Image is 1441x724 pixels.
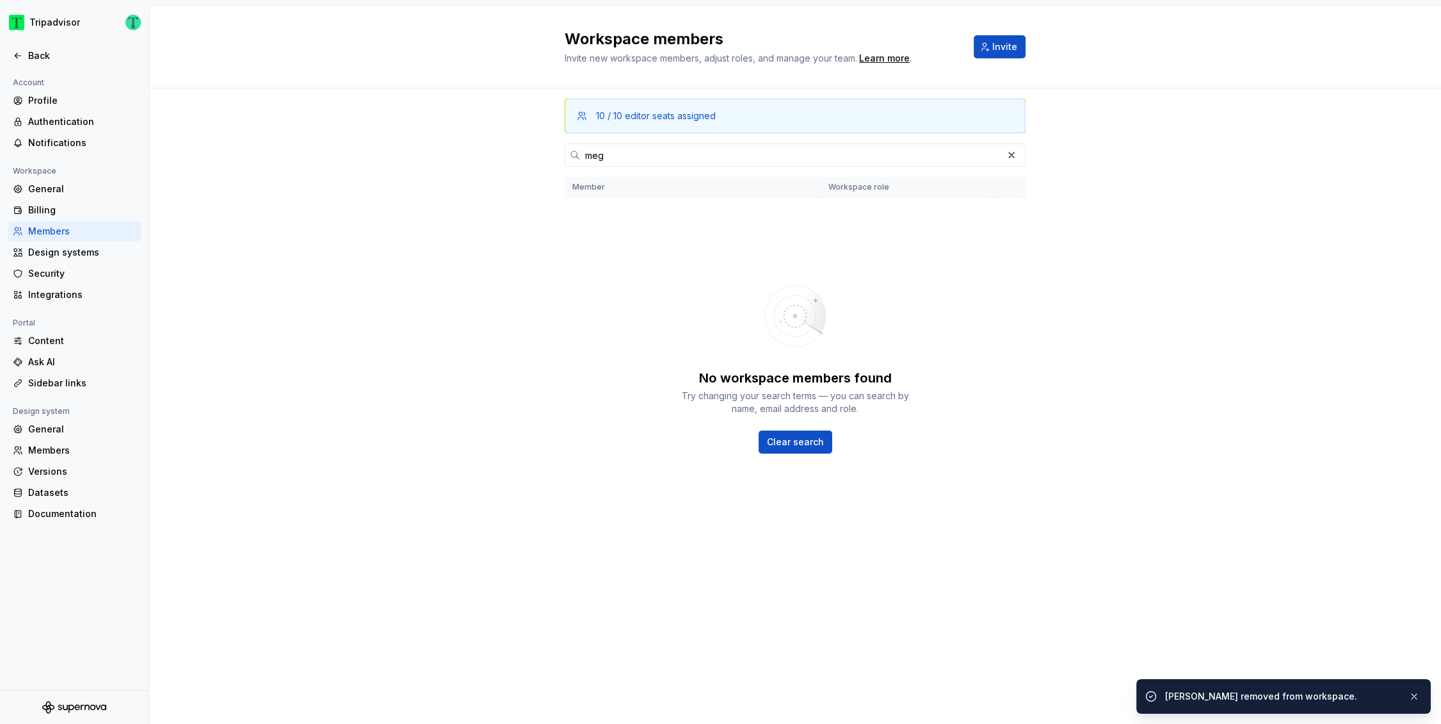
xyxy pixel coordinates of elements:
div: Datasets [28,486,136,499]
button: TripadvisorThomas Dittmer [3,8,146,37]
a: Versions [8,461,141,482]
th: Member [565,177,821,198]
a: Content [8,331,141,351]
div: Notifications [28,136,136,149]
div: No workspace members found [699,369,892,387]
a: General [8,419,141,440]
span: Clear search [767,436,824,448]
a: Sidebar links [8,373,141,393]
a: Datasets [8,482,141,503]
div: Back [28,49,136,62]
span: Invite [992,40,1017,53]
div: Members [28,444,136,457]
div: Try changing your search terms — you can search by name, email address and role. [680,390,910,415]
a: Security [8,263,141,284]
h2: Workspace members [565,29,958,49]
a: Members [8,221,141,242]
div: Ask AI [28,356,136,368]
svg: Supernova Logo [42,701,106,714]
a: Authentication [8,111,141,132]
a: General [8,179,141,199]
img: 0ed0e8b8-9446-497d-bad0-376821b19aa5.png [9,15,24,30]
input: Search in workspace members... [580,144,1002,167]
div: Security [28,267,136,280]
div: Account [8,75,49,90]
div: Workspace [8,163,61,179]
a: Profile [8,90,141,111]
a: Design systems [8,242,141,263]
th: Workspace role [821,177,992,198]
a: Back [8,45,141,66]
button: Clear search [759,431,832,454]
div: General [28,423,136,436]
div: Tripadvisor [29,16,80,29]
div: Documentation [28,507,136,520]
div: Authentication [28,115,136,128]
img: Thomas Dittmer [125,15,141,30]
a: Learn more [859,52,910,65]
div: Design systems [28,246,136,259]
a: Billing [8,200,141,220]
div: Versions [28,465,136,478]
span: Invite new workspace members, adjust roles, and manage your team. [565,53,857,63]
span: . [857,54,912,63]
a: Ask AI [8,352,141,372]
a: Members [8,440,141,461]
div: Integrations [28,288,136,301]
div: Members [28,225,136,238]
div: Billing [28,204,136,217]
div: Sidebar links [28,377,136,390]
div: General [28,183,136,195]
div: Portal [8,315,40,331]
div: Design system [8,404,75,419]
div: Content [28,334,136,347]
a: Documentation [8,504,141,524]
a: Integrations [8,284,141,305]
div: 10 / 10 editor seats assigned [596,110,716,122]
button: Invite [974,35,1026,58]
div: [PERSON_NAME] removed from workspace. [1165,690,1398,703]
div: Profile [28,94,136,107]
a: Notifications [8,133,141,153]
